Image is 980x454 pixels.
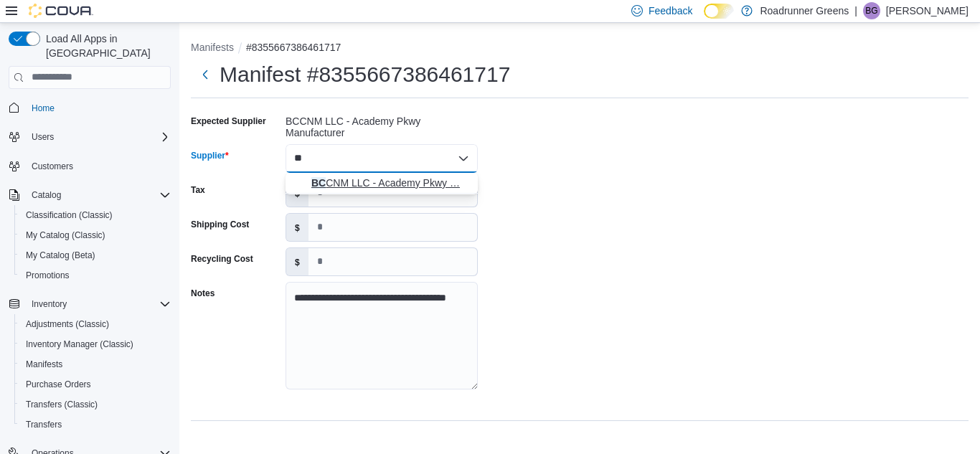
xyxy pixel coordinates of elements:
span: Promotions [26,270,70,281]
input: Dark Mode [704,4,734,19]
nav: An example of EuiBreadcrumbs [191,40,969,57]
p: Roadrunner Greens [760,2,849,19]
h1: Manifest #8355667386461717 [220,60,510,89]
span: Transfers (Classic) [26,399,98,410]
span: Inventory Manager (Classic) [26,339,133,350]
button: Adjustments (Classic) [14,314,176,334]
a: Classification (Classic) [20,207,118,224]
label: Recycling Cost [191,253,253,265]
span: Load All Apps in [GEOGRAPHIC_DATA] [40,32,171,60]
span: Customers [26,157,171,175]
span: Inventory [26,295,171,313]
button: Users [26,128,60,146]
a: Manifests [20,356,68,373]
a: My Catalog (Classic) [20,227,111,244]
button: Manifests [191,42,234,53]
span: Users [26,128,171,146]
span: Transfers [20,416,171,433]
label: Shipping Cost [191,219,249,230]
button: Manifests [14,354,176,374]
button: Home [3,98,176,118]
span: Customers [32,161,73,172]
a: Purchase Orders [20,376,97,393]
label: Tax [191,184,205,196]
span: My Catalog (Beta) [26,250,95,261]
span: Classification (Classic) [26,209,113,221]
span: Transfers [26,419,62,430]
img: Cova [29,4,93,18]
a: Transfers (Classic) [20,396,103,413]
button: Catalog [26,186,67,204]
div: Brisa Garcia [863,2,880,19]
button: Inventory [26,295,72,313]
a: Inventory Manager (Classic) [20,336,139,353]
a: Adjustments (Classic) [20,316,115,333]
button: Promotions [14,265,176,285]
p: [PERSON_NAME] [886,2,969,19]
button: Transfers (Classic) [14,394,176,415]
span: BG [865,2,877,19]
span: My Catalog (Beta) [20,247,171,264]
div: Choose from the following options [286,173,478,194]
button: Users [3,127,176,147]
label: Notes [191,288,215,299]
a: Transfers [20,416,67,433]
span: Purchase Orders [26,379,91,390]
span: Manifests [26,359,62,370]
button: #8355667386461717 [246,42,341,53]
span: Home [32,103,55,114]
button: Catalog [3,185,176,205]
button: My Catalog (Beta) [14,245,176,265]
span: Catalog [32,189,61,201]
button: Next [191,60,220,89]
span: Users [32,131,54,143]
button: Purchase Orders [14,374,176,394]
span: Purchase Orders [20,376,171,393]
a: Customers [26,158,79,175]
span: Home [26,99,171,117]
span: Adjustments (Classic) [20,316,171,333]
span: Adjustments (Classic) [26,318,109,330]
span: Catalog [26,186,171,204]
button: Inventory [3,294,176,314]
span: Manifests [20,356,171,373]
button: Inventory Manager (Classic) [14,334,176,354]
span: Inventory Manager (Classic) [20,336,171,353]
label: Expected Supplier [191,115,266,127]
button: My Catalog (Classic) [14,225,176,245]
span: My Catalog (Classic) [26,230,105,241]
p: | [854,2,857,19]
span: Classification (Classic) [20,207,171,224]
label: Supplier [191,150,229,161]
span: Promotions [20,267,171,284]
span: Transfers (Classic) [20,396,171,413]
button: Transfers [14,415,176,435]
a: Promotions [20,267,75,284]
button: BCCNM LLC - Academy Pkwy Manufacturer [286,173,478,194]
label: $ [286,248,308,275]
a: My Catalog (Beta) [20,247,101,264]
button: Classification (Classic) [14,205,176,225]
button: Customers [3,156,176,176]
div: BCCNM LLC - Academy Pkwy Manufacturer [286,110,478,138]
label: $ [286,214,308,241]
span: My Catalog (Classic) [20,227,171,244]
span: Feedback [649,4,692,18]
span: Inventory [32,298,67,310]
a: Home [26,100,60,117]
button: Close list of options [458,153,469,164]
